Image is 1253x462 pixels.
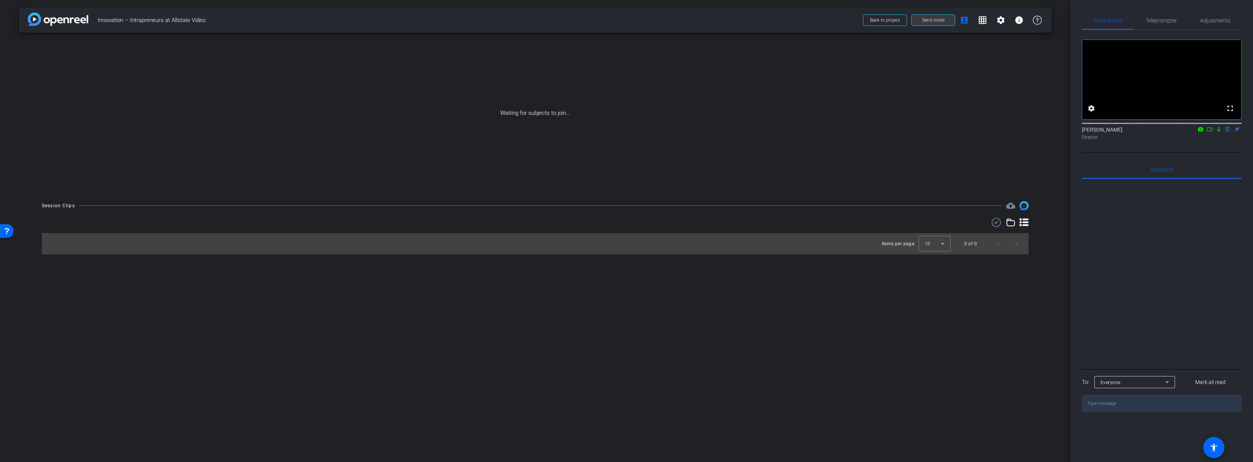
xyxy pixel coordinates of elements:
[996,16,1005,25] mat-icon: settings
[989,235,1007,253] button: Previous page
[1195,378,1226,386] span: Mark all read
[1007,235,1026,253] button: Next page
[863,14,907,26] button: Back to project
[960,16,969,25] mat-icon: account_box
[1014,16,1024,25] mat-icon: info
[1082,134,1242,141] div: Director
[1226,104,1235,113] mat-icon: fullscreen
[1094,18,1123,23] span: Participants
[1006,201,1015,210] span: Destinations for your clips
[1082,126,1242,141] div: [PERSON_NAME]
[911,14,955,26] button: Send invite
[1151,167,1173,172] span: Everyone
[1209,443,1218,452] mat-icon: accessibility
[978,16,987,25] mat-icon: grid_on
[882,240,916,248] div: Items per page:
[1180,375,1242,389] button: Mark all read
[1100,380,1121,385] span: Everyone
[1082,378,1089,387] div: To:
[870,17,900,23] span: Back to project
[1087,104,1096,113] mat-icon: settings
[28,13,88,26] img: app-logo
[1223,125,1232,132] mat-icon: flip
[964,240,977,248] div: 0 of 0
[98,13,859,28] span: Innovation – Intrapreneurs at Allstate Video
[19,33,1051,194] div: Waiting for subjects to join...
[42,202,75,210] div: Session Clips
[1200,18,1230,23] span: Adjustments
[1146,18,1177,23] span: Teleprompter
[1006,201,1015,210] mat-icon: cloud_upload
[1019,201,1029,210] img: Session clips
[922,17,945,23] span: Send invite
